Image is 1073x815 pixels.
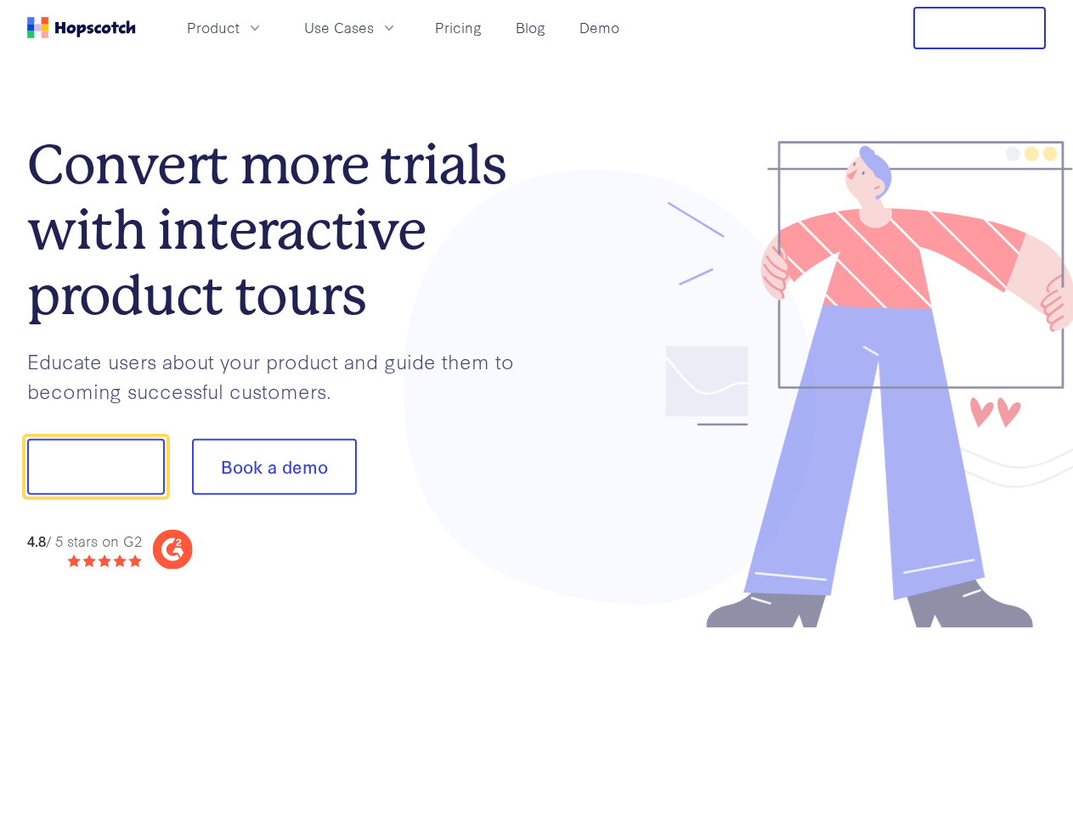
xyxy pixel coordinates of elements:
[27,132,537,328] h1: Convert more trials with interactive product tours
[192,439,357,495] button: Book a demo
[509,14,552,42] a: Blog
[187,17,240,38] span: Product
[27,439,165,495] button: Show me!
[428,14,488,42] a: Pricing
[177,14,274,42] button: Product
[913,7,1046,49] button: Free Trial
[27,530,46,549] strong: 4.8
[27,17,136,38] a: Home
[294,14,408,42] button: Use Cases
[304,17,374,38] span: Use Cases
[573,14,626,42] a: Demo
[27,530,142,551] div: / 5 stars on G2
[27,346,537,405] p: Educate users about your product and guide them to becoming successful customers.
